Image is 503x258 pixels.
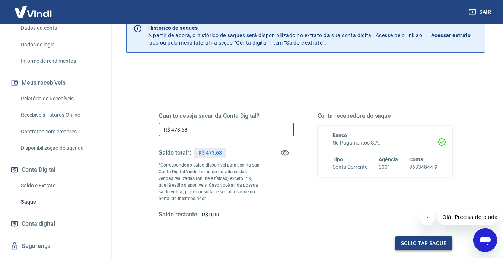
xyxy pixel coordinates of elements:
[9,0,57,23] img: Vindi
[148,24,422,46] p: A partir de agora, o histórico de saques será disponibilizado no extrato da sua conta digital. Ac...
[4,5,63,11] span: Olá! Precisa de ajuda?
[159,162,260,202] p: *Corresponde ao saldo disponível para uso na sua Conta Digital Vindi. Incluindo os valores das ve...
[438,209,497,225] iframe: Mensagem da empresa
[9,162,102,178] button: Conta Digital
[9,216,102,232] a: Conta digital
[18,124,102,139] a: Contratos com credores
[332,163,367,171] h6: Conta Corrente
[18,20,102,36] a: Dados da conta
[379,163,398,171] h6: 0001
[198,149,222,157] p: R$ 473,68
[395,236,452,250] button: Solicitar saque
[18,107,102,123] a: Recebíveis Futuros Online
[379,157,398,162] span: Agência
[431,32,471,39] p: Acessar extrato
[9,75,102,91] button: Meus recebíveis
[467,5,494,19] button: Sair
[159,112,294,120] h5: Quanto deseja sacar da Conta Digital?
[18,37,102,52] a: Dados de login
[22,219,55,229] span: Conta digital
[148,24,422,32] p: Histórico de saques
[332,157,343,162] span: Tipo
[18,54,102,69] a: Informe de rendimentos
[318,112,453,120] h5: Conta recebedora do saque
[18,141,102,156] a: Disponibilização de agenda
[159,149,191,157] h5: Saldo total*:
[409,163,437,171] h6: 86334844-9
[431,24,479,46] a: Acessar extrato
[420,210,435,225] iframe: Fechar mensagem
[473,228,497,252] iframe: Botão para abrir a janela de mensagens
[18,91,102,106] a: Relatório de Recebíveis
[9,238,102,254] a: Segurança
[332,132,347,138] span: Banco
[159,211,199,219] h5: Saldo restante:
[409,157,423,162] span: Conta
[332,139,438,147] h6: Nu Pagamentos S.A.
[18,178,102,193] a: Saldo e Extrato
[202,212,219,217] span: R$ 0,00
[18,194,102,210] a: Saque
